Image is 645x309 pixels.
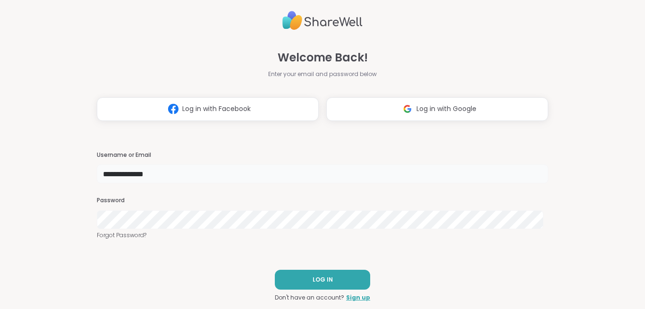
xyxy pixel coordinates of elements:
span: Log in with Facebook [182,104,251,114]
img: ShareWell Logomark [399,100,416,118]
span: Enter your email and password below [268,70,377,78]
span: LOG IN [313,275,333,284]
a: Sign up [346,293,370,302]
button: LOG IN [275,270,370,290]
a: Forgot Password? [97,231,548,240]
img: ShareWell Logomark [164,100,182,118]
h3: Username or Email [97,151,548,159]
button: Log in with Google [326,97,548,121]
h3: Password [97,197,548,205]
span: Don't have an account? [275,293,344,302]
img: ShareWell Logo [282,7,363,34]
button: Log in with Facebook [97,97,319,121]
span: Welcome Back! [278,49,368,66]
span: Log in with Google [416,104,476,114]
